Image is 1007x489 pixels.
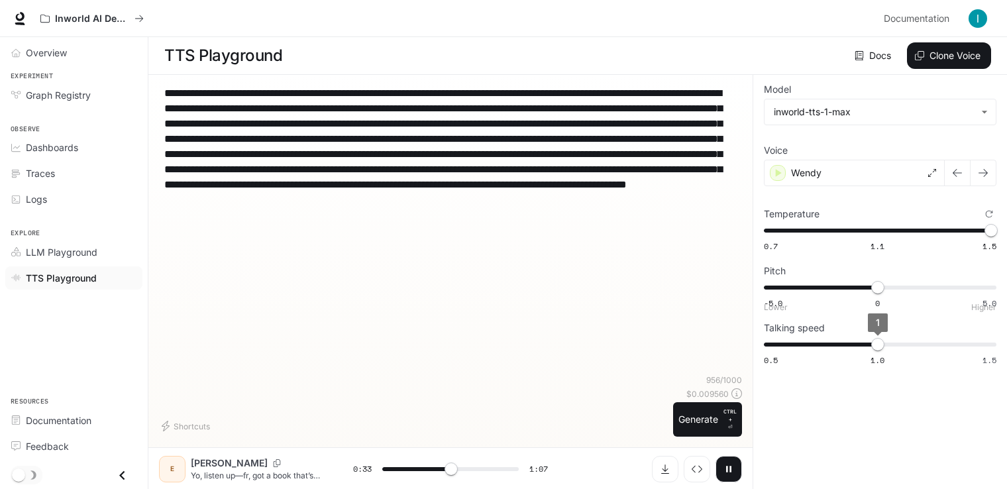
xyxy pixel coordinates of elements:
[764,323,825,333] p: Talking speed
[652,456,678,482] button: Download audio
[764,266,786,276] p: Pitch
[774,105,975,119] div: inworld-tts-1-max
[12,467,25,482] span: Dark mode toggle
[26,88,91,102] span: Graph Registry
[5,41,142,64] a: Overview
[26,166,55,180] span: Traces
[686,388,729,400] p: $ 0.009560
[26,413,91,427] span: Documentation
[723,407,737,423] p: CTRL +
[876,317,880,328] span: 1
[982,354,996,366] span: 1.5
[871,241,884,252] span: 1.1
[5,241,142,264] a: LLM Playground
[765,99,996,125] div: inworld-tts-1-max
[982,241,996,252] span: 1.5
[26,192,47,206] span: Logs
[5,83,142,107] a: Graph Registry
[684,456,710,482] button: Inspect
[969,9,987,28] img: User avatar
[26,245,97,259] span: LLM Playground
[673,402,742,437] button: GenerateCTRL +⏎
[764,354,778,366] span: 0.5
[791,166,821,180] p: Wendy
[764,146,788,155] p: Voice
[971,303,996,311] p: Higher
[26,46,67,60] span: Overview
[5,435,142,458] a: Feedback
[26,140,78,154] span: Dashboards
[982,207,996,221] button: Reset to default
[164,42,282,69] h1: TTS Playground
[268,459,286,467] button: Copy Voice ID
[871,354,884,366] span: 1.0
[907,42,991,69] button: Clone Voice
[878,5,959,32] a: Documentation
[107,462,137,489] button: Close drawer
[764,85,791,94] p: Model
[159,415,215,437] button: Shortcuts
[26,271,97,285] span: TTS Playground
[982,298,996,309] span: 5.0
[353,462,372,476] span: 0:33
[706,374,742,386] p: 956 / 1000
[55,13,129,25] p: Inworld AI Demos
[764,298,782,309] span: -5.0
[723,407,737,431] p: ⏎
[852,42,896,69] a: Docs
[5,162,142,185] a: Traces
[34,5,150,32] button: All workspaces
[162,459,183,480] div: E
[529,462,548,476] span: 1:07
[764,303,788,311] p: Lower
[884,11,949,27] span: Documentation
[764,209,820,219] p: Temperature
[26,439,69,453] span: Feedback
[5,266,142,290] a: TTS Playground
[5,136,142,159] a: Dashboards
[5,188,142,211] a: Logs
[5,409,142,432] a: Documentation
[191,457,268,470] p: [PERSON_NAME]
[191,470,321,481] p: Yo, listen up—fr, got a book that’s got me like, “How do I show y’all this?!” It’s The Old Witch ...
[764,241,778,252] span: 0.7
[965,5,991,32] button: User avatar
